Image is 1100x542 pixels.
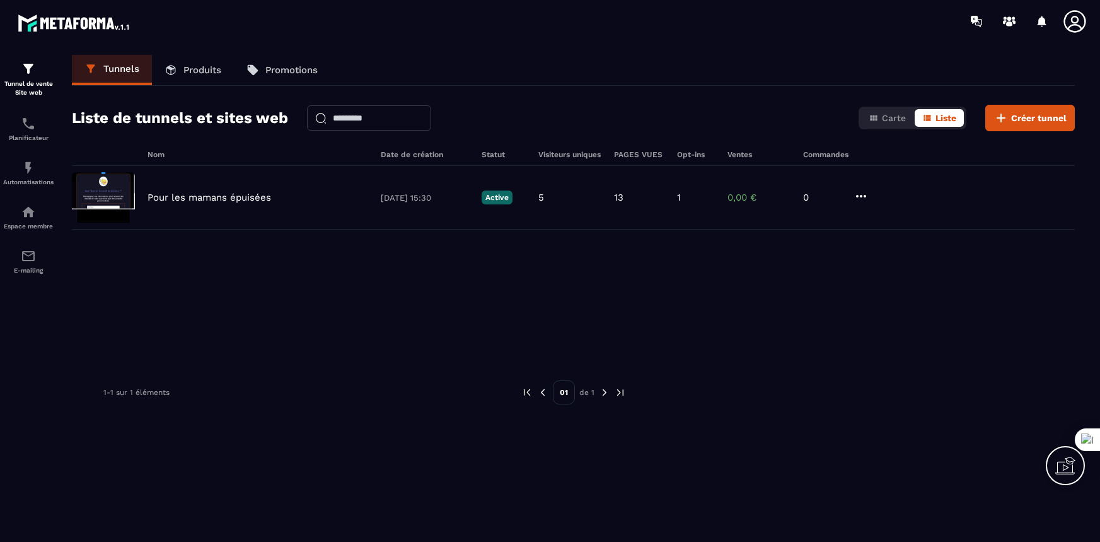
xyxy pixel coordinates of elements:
[614,150,664,159] h6: PAGES VUES
[152,55,234,85] a: Produits
[21,61,36,76] img: formation
[3,80,54,97] p: Tunnel de vente Site web
[615,387,626,398] img: next
[103,63,139,74] p: Tunnels
[861,109,913,127] button: Carte
[148,150,368,159] h6: Nom
[21,116,36,131] img: scheduler
[3,267,54,274] p: E-mailing
[21,204,36,220] img: automations
[482,191,512,204] p: Active
[538,192,544,203] p: 5
[3,223,54,230] p: Espace membre
[381,150,469,159] h6: Date de création
[579,387,594,398] p: de 1
[72,105,288,131] h2: Liste de tunnels et sites web
[677,192,681,203] p: 1
[537,387,548,398] img: prev
[3,195,54,239] a: automationsautomationsEspace membre
[614,192,623,203] p: 13
[803,192,841,203] p: 0
[3,107,54,151] a: schedulerschedulerPlanificateur
[381,193,469,203] p: [DATE] 15:30
[103,388,170,397] p: 1-1 sur 1 éléments
[3,134,54,141] p: Planificateur
[985,105,1075,131] button: Créer tunnel
[521,387,533,398] img: prev
[1011,112,1067,124] span: Créer tunnel
[3,52,54,107] a: formationformationTunnel de vente Site web
[3,179,54,186] p: Automatisations
[265,64,318,76] p: Promotions
[599,387,610,398] img: next
[72,55,152,85] a: Tunnels
[3,151,54,195] a: automationsautomationsAutomatisations
[234,55,330,85] a: Promotions
[72,172,135,223] img: image
[915,109,964,127] button: Liste
[18,11,131,34] img: logo
[3,239,54,283] a: emailemailE-mailing
[935,113,956,123] span: Liste
[727,150,790,159] h6: Ventes
[538,150,601,159] h6: Visiteurs uniques
[21,249,36,264] img: email
[183,64,221,76] p: Produits
[803,150,848,159] h6: Commandes
[21,160,36,175] img: automations
[482,150,526,159] h6: Statut
[882,113,906,123] span: Carte
[553,380,575,404] p: 01
[148,192,271,203] p: Pour les mamans épuisées
[727,192,790,203] p: 0,00 €
[677,150,715,159] h6: Opt-ins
